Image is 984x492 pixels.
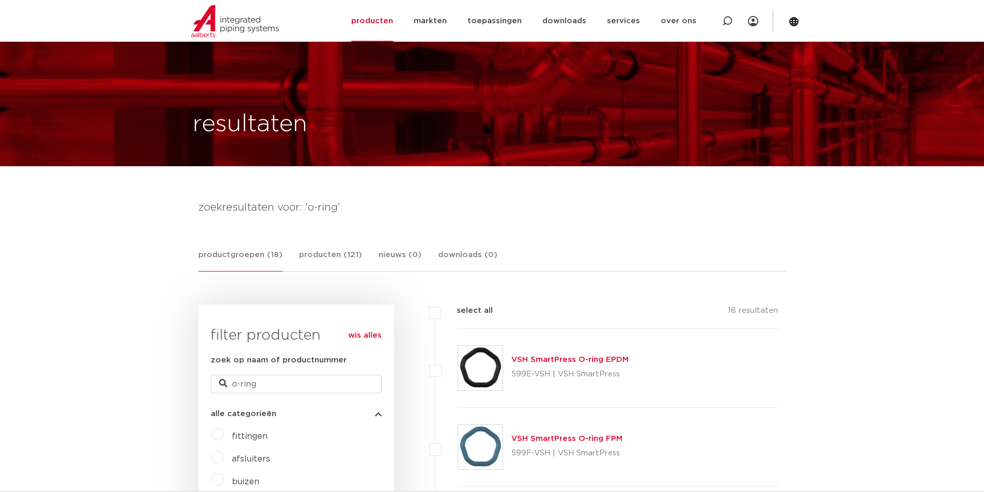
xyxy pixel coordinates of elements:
a: VSH SmartPress O-ring EPDM [511,356,629,363]
a: fittingen [232,432,268,440]
p: 18 resultaten [728,305,778,321]
a: downloads (0) [438,249,497,271]
p: 599E-VSH | VSH SmartPress [511,366,629,383]
input: zoeken [211,375,382,393]
span: alle categorieën [211,410,276,418]
h3: filter producten [211,325,382,346]
button: alle categorieën [211,410,382,418]
a: afsluiters [232,455,270,463]
p: 599F-VSH | VSH SmartPress [511,445,622,462]
label: zoek op naam of productnummer [211,354,347,367]
a: nieuws (0) [379,249,421,271]
h4: zoekresultaten voor: 'o-ring' [198,199,786,216]
a: productgroepen (18) [198,249,283,272]
img: Thumbnail for VSH SmartPress O-ring EPDM [458,346,503,390]
h1: resultaten [193,108,307,141]
a: VSH SmartPress O-ring FPM [511,435,622,442]
a: producten (121) [299,249,362,271]
img: Thumbnail for VSH SmartPress O-ring FPM [458,425,503,469]
a: wis alles [348,329,382,342]
label: select all [441,305,493,317]
a: buizen [232,478,259,486]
